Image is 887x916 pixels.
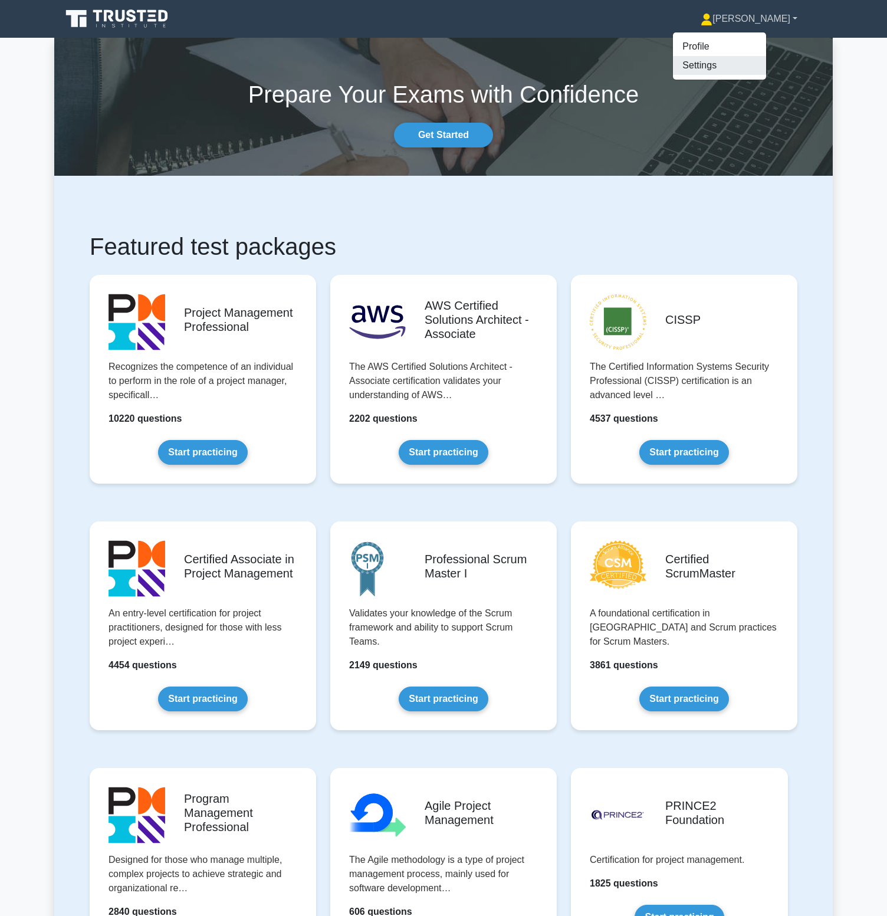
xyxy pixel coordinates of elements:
a: Settings [673,56,766,75]
a: Start practicing [639,687,728,711]
a: Start practicing [399,440,488,465]
a: Get Started [394,123,493,147]
a: Start practicing [158,440,247,465]
a: [PERSON_NAME] [672,7,826,31]
h1: Prepare Your Exams with Confidence [54,80,833,109]
h1: Featured test packages [90,232,797,261]
a: Profile [673,37,766,56]
a: Start practicing [158,687,247,711]
a: Start practicing [639,440,728,465]
a: Start practicing [399,687,488,711]
ul: [PERSON_NAME] [672,32,767,80]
